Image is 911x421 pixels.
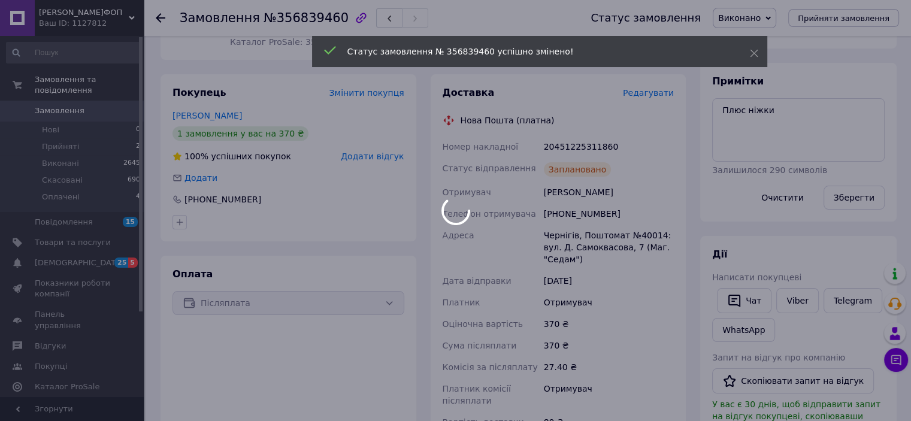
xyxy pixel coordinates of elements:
span: 25 [114,258,128,268]
span: Телефон отримувача [443,209,536,219]
span: Змінити покупця [329,88,404,98]
span: 5 [128,258,138,268]
div: 1 замовлення у вас на 370 ₴ [172,126,308,141]
div: Отримувач [541,292,676,313]
span: Дата відправки [443,276,512,286]
span: Комісія за післяплату [443,362,538,372]
span: Замовлення [35,105,84,116]
span: 0 [136,125,140,135]
a: [PERSON_NAME] [172,111,242,120]
div: 27.40 ₴ [541,356,676,378]
span: Прийняти замовлення [798,14,889,23]
span: 690 [128,175,140,186]
div: Отримувач [541,378,676,411]
span: Замовлення та повідомлення [35,74,144,96]
span: Мальченко І.П.ФОП [39,7,129,18]
span: Каталог ProSale: 35.15 ₴ [230,37,338,47]
div: Повернутися назад [156,12,165,24]
button: Чат [717,288,771,313]
span: Виконані [42,158,79,169]
span: Повідомлення [35,217,93,228]
span: Скасовані [42,175,83,186]
div: Чернігів, Поштомат №40014: вул. Д. Самоквасова, 7 (Маг. "Седам") [541,225,676,270]
span: Додати [184,173,217,183]
span: Платник [443,298,480,307]
div: [PHONE_NUMBER] [183,193,262,205]
span: Замовлення [180,11,260,25]
div: Статус замовлення [591,12,701,24]
span: Показники роботи компанії [35,278,111,299]
span: Залишилося 290 символів [712,165,827,175]
button: Очистити [751,186,814,210]
a: Telegram [824,288,882,313]
div: 370 ₴ [541,335,676,356]
div: успішних покупок [172,150,291,162]
button: Скопіювати запит на відгук [712,368,874,393]
span: 15 [123,217,138,227]
button: Зберегти [824,186,885,210]
span: Нові [42,125,59,135]
div: Ваш ID: 1127812 [39,18,144,29]
span: Дії [712,249,727,260]
div: 370 ₴ [541,313,676,335]
span: Сума післяплати [443,341,517,350]
span: Доставка [443,87,495,98]
span: Оплата [172,268,213,280]
a: Viber [776,288,818,313]
span: №356839460 [264,11,349,25]
span: Запит на відгук про компанію [712,353,845,362]
span: Панель управління [35,309,111,331]
textarea: Плюс ніжки [712,98,885,162]
button: Чат з покупцем [884,348,908,372]
button: Прийняти замовлення [788,9,899,27]
span: 2 [136,141,140,152]
span: Покупці [35,361,67,372]
div: Статус замовлення № 356839460 успішно змінено! [347,46,720,57]
span: Каталог ProSale [35,381,99,392]
span: Оплачені [42,192,80,202]
span: [DEMOGRAPHIC_DATA] [35,258,123,268]
span: Прийняті [42,141,79,152]
span: 4 [136,192,140,202]
span: Оціночна вартість [443,319,523,329]
span: 2645 [123,158,140,169]
div: [PHONE_NUMBER] [541,203,676,225]
span: Додати відгук [341,152,404,161]
span: Відгуки [35,341,66,352]
span: Адреса [443,231,474,240]
span: Статус відправлення [443,163,536,173]
span: Редагувати [623,88,674,98]
span: Номер накладної [443,142,519,152]
div: Заплановано [544,162,612,177]
div: [PERSON_NAME] [541,181,676,203]
div: 20451225311860 [541,136,676,158]
span: Товари та послуги [35,237,111,248]
span: Примітки [712,75,764,87]
div: Нова Пошта (платна) [458,114,558,126]
span: Отримувач [443,187,491,197]
a: WhatsApp [712,318,775,342]
span: Платник комісії післяплати [443,384,511,405]
span: Виконано [718,13,761,23]
span: Написати покупцеві [712,272,801,282]
span: Покупець [172,87,226,98]
input: Пошук [6,42,141,63]
span: 100% [184,152,208,161]
div: [DATE] [541,270,676,292]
